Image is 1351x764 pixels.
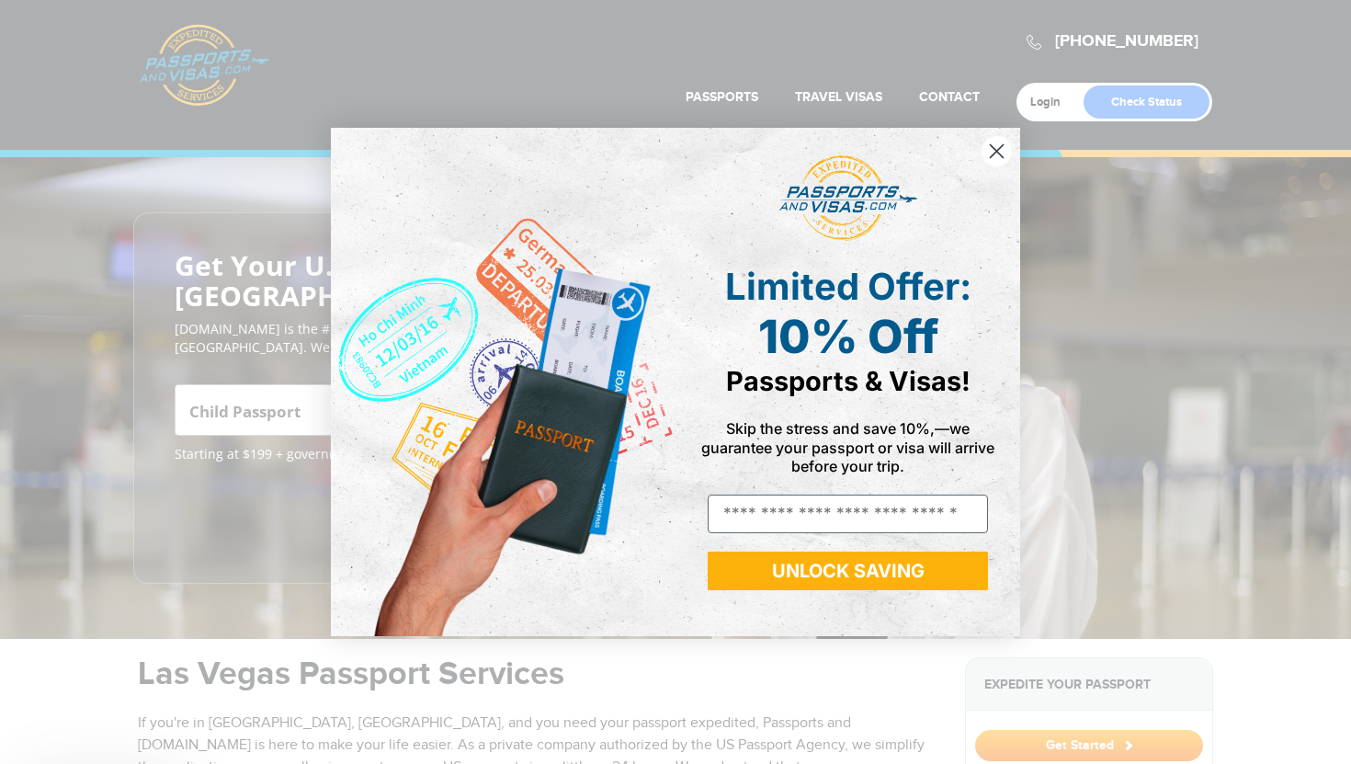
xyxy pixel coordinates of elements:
button: Close dialog [981,135,1013,167]
button: UNLOCK SAVING [708,552,988,590]
span: Skip the stress and save 10%,—we guarantee your passport or visa will arrive before your trip. [701,419,994,474]
img: de9cda0d-0715-46ca-9a25-073762a91ba7.png [331,128,675,636]
span: Limited Offer: [725,264,971,309]
span: Passports & Visas! [726,365,971,397]
img: passports and visas [779,155,917,242]
span: 10% Off [758,309,938,364]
